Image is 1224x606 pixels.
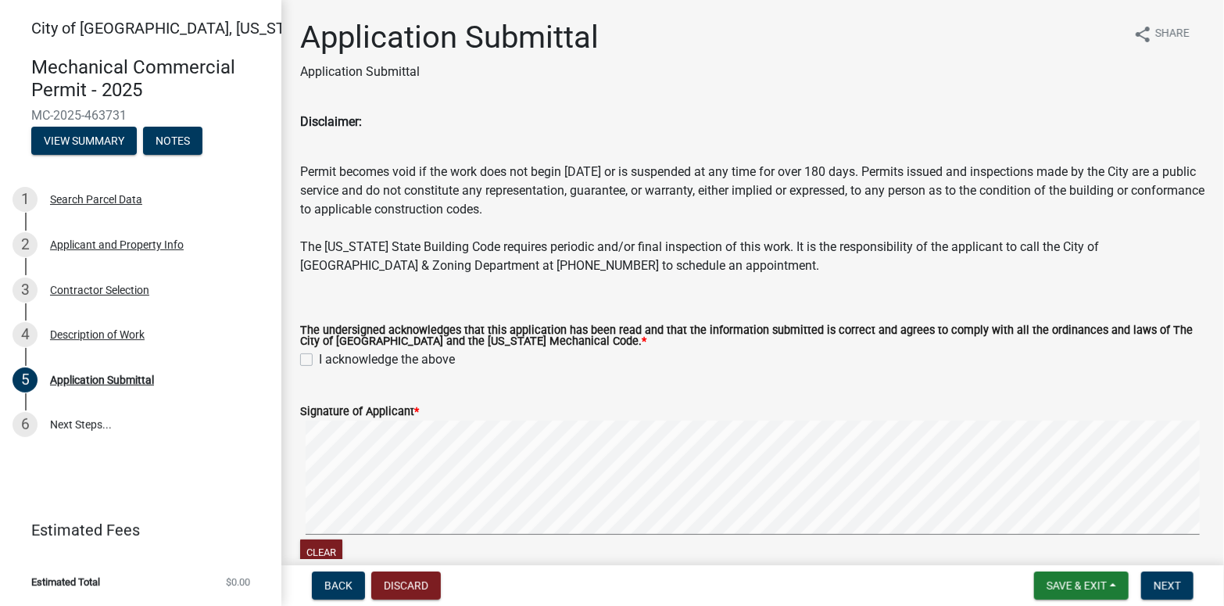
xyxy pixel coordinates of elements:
div: Search Parcel Data [50,194,142,205]
label: The undersigned acknowledges that this application has been read and that the information submitt... [300,325,1205,348]
div: Application Submittal [50,375,154,385]
span: City of [GEOGRAPHIC_DATA], [US_STATE] [31,19,316,38]
wm-modal-confirm: Notes [143,135,202,148]
div: 3 [13,278,38,303]
div: Applicant and Property Info [50,239,184,250]
h1: Application Submittal [300,19,599,56]
div: 4 [13,322,38,347]
span: Share [1155,25,1190,44]
button: Clear [300,540,342,565]
span: $0.00 [226,577,250,587]
span: MC-2025-463731 [31,108,250,123]
label: I acknowledge the above [319,350,455,369]
strong: Disclaimer: [300,114,362,129]
div: 1 [13,187,38,212]
button: shareShare [1121,19,1202,49]
div: Contractor Selection [50,285,149,296]
span: Save & Exit [1047,579,1107,592]
p: Permit becomes void if the work does not begin [DATE] or is suspended at any time for over 180 da... [300,163,1205,294]
button: Discard [371,572,441,600]
wm-modal-confirm: Summary [31,135,137,148]
span: Back [324,579,353,592]
p: Application Submittal [300,63,599,81]
div: 5 [13,368,38,393]
button: Notes [143,127,202,155]
div: Description of Work [50,329,145,340]
i: share [1133,25,1152,44]
span: Estimated Total [31,577,100,587]
a: Estimated Fees [13,515,256,546]
button: Next [1141,572,1194,600]
button: View Summary [31,127,137,155]
h4: Mechanical Commercial Permit - 2025 [31,56,269,102]
div: 2 [13,232,38,257]
span: Next [1154,579,1181,592]
label: Signature of Applicant [300,407,419,418]
button: Save & Exit [1034,572,1129,600]
button: Back [312,572,365,600]
div: 6 [13,412,38,437]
